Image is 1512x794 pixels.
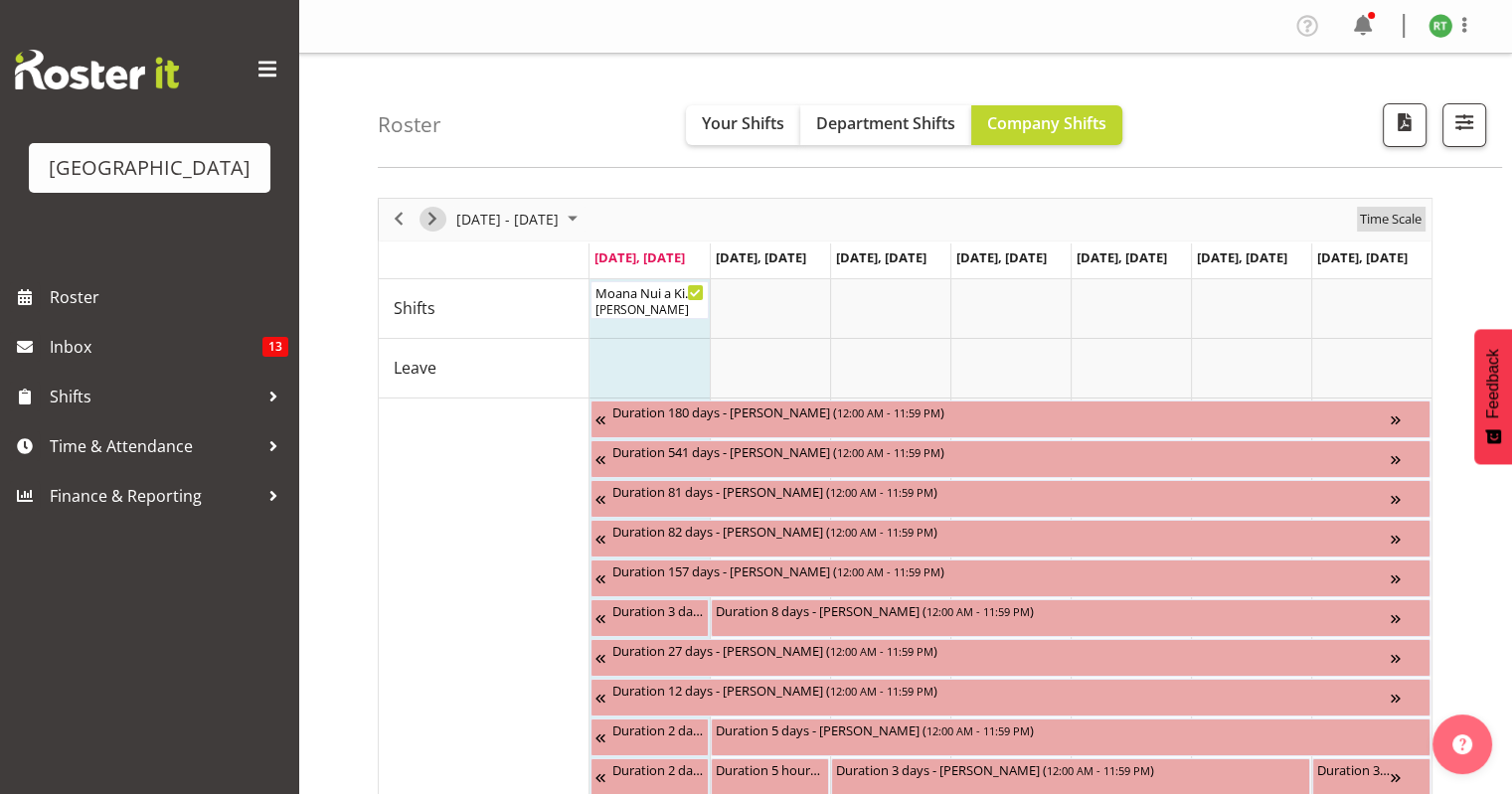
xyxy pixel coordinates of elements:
[394,356,436,380] span: Leave
[590,559,1430,597] div: Unavailability"s event - Duration 157 days - Ailie Rundle Begin From Wednesday, September 24, 202...
[449,199,589,240] div: Sep 29 - Oct 05, 2025
[416,199,449,240] div: next period
[590,599,709,637] div: Unavailability"s event - Duration 3 days - Bobby-Lea Awhina Cassidy Begin From Friday, September ...
[1317,759,1391,779] div: Duration 3 days - [PERSON_NAME] ( )
[1197,248,1287,266] span: [DATE], [DATE]
[50,481,258,511] span: Finance & Reporting
[716,600,1391,620] div: Duration 8 days - [PERSON_NAME] ( )
[830,683,933,699] span: 12:00 AM - 11:59 PM
[594,248,685,266] span: [DATE], [DATE]
[612,521,1391,541] div: Duration 82 days - [PERSON_NAME] ( )
[50,431,258,461] span: Time & Attendance
[386,207,413,232] button: Previous
[987,112,1106,134] span: Company Shifts
[394,296,435,320] span: Shifts
[1442,103,1486,147] button: Filter Shifts
[590,400,1430,438] div: Unavailability"s event - Duration 180 days - Katrina Luca Begin From Friday, July 4, 2025 at 12:0...
[612,640,1391,660] div: Duration 27 days - [PERSON_NAME] ( )
[1474,329,1512,464] button: Feedback - Show survey
[711,718,1430,756] div: Unavailability"s event - Duration 5 days - Hanna Peters Begin From Tuesday, September 30, 2025 at...
[50,332,262,362] span: Inbox
[836,248,926,266] span: [DATE], [DATE]
[50,382,258,411] span: Shifts
[1358,207,1424,232] span: Time Scale
[716,759,824,779] div: Duration 5 hours - [PERSON_NAME] ( )
[1047,762,1150,778] span: 12:00 AM - 11:59 PM
[15,50,179,89] img: Rosterit website logo
[590,679,1430,716] div: Unavailability"s event - Duration 12 days - Ruby Grace Begin From Saturday, September 27, 2025 at...
[711,599,1430,637] div: Unavailability"s event - Duration 8 days - Amy Duncanson Begin From Tuesday, September 30, 2025 a...
[800,105,971,145] button: Department Shifts
[612,441,1391,461] div: Duration 541 days - [PERSON_NAME] ( )
[837,404,940,420] span: 12:00 AM - 11:59 PM
[686,105,800,145] button: Your Shifts
[830,524,933,540] span: 12:00 AM - 11:59 PM
[612,560,1391,580] div: Duration 157 days - [PERSON_NAME] ( )
[612,401,1391,421] div: Duration 180 days - [PERSON_NAME] ( )
[612,600,704,620] div: Duration 3 days - [PERSON_NAME] Awhina [PERSON_NAME] ( )
[49,153,251,183] div: [GEOGRAPHIC_DATA]
[50,282,288,312] span: Roster
[830,484,933,500] span: 12:00 AM - 11:59 PM
[379,339,589,398] td: Leave resource
[590,639,1430,677] div: Unavailability"s event - Duration 27 days - Caro Richards Begin From Saturday, September 27, 2025...
[702,112,784,134] span: Your Shifts
[612,759,704,779] div: Duration 2 days - [PERSON_NAME] ( )
[926,722,1030,738] span: 12:00 AM - 11:59 PM
[926,603,1030,619] span: 12:00 AM - 11:59 PM
[382,199,416,240] div: previous period
[837,563,940,579] span: 12:00 AM - 11:59 PM
[420,207,446,232] button: Next
[453,207,587,232] button: September 2025
[612,719,704,739] div: Duration 2 days - [PERSON_NAME] ( )
[590,281,709,319] div: Shifts"s event - Moana Nui a Kiwa Wānanga Cargo Shed Begin From Monday, September 29, 2025 at 8:1...
[1357,207,1426,232] button: Time Scale
[716,248,806,266] span: [DATE], [DATE]
[836,759,1305,779] div: Duration 3 days - [PERSON_NAME] ( )
[1484,349,1502,418] span: Feedback
[612,481,1391,501] div: Duration 81 days - [PERSON_NAME] ( )
[590,520,1430,557] div: Unavailability"s event - Duration 82 days - David Fourie Begin From Wednesday, August 20, 2025 at...
[454,207,561,232] span: [DATE] - [DATE]
[956,248,1047,266] span: [DATE], [DATE]
[1452,734,1472,754] img: help-xxl-2.png
[262,337,288,357] span: 13
[837,444,940,460] span: 12:00 AM - 11:59 PM
[1428,14,1452,38] img: richard-test10237.jpg
[716,719,1426,739] div: Duration 5 days - [PERSON_NAME] ( )
[590,480,1430,518] div: Unavailability"s event - Duration 81 days - Grace Cavell Begin From Thursday, July 17, 2025 at 12...
[595,301,704,319] div: [PERSON_NAME]
[830,643,933,659] span: 12:00 AM - 11:59 PM
[612,680,1391,700] div: Duration 12 days - [PERSON_NAME] ( )
[1383,103,1427,147] button: Download a PDF of the roster according to the set date range.
[595,282,704,302] div: Moana Nui a Kiwa Wānanga Cargo Shed ( )
[379,279,589,339] td: Shifts resource
[590,440,1430,478] div: Unavailability"s event - Duration 541 days - Thomas Bohanna Begin From Tuesday, July 8, 2025 at 1...
[1077,248,1167,266] span: [DATE], [DATE]
[378,113,441,136] h4: Roster
[971,105,1122,145] button: Company Shifts
[590,718,709,756] div: Unavailability"s event - Duration 2 days - Aaron Smart Begin From Saturday, September 27, 2025 at...
[1317,248,1408,266] span: [DATE], [DATE]
[816,112,955,134] span: Department Shifts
